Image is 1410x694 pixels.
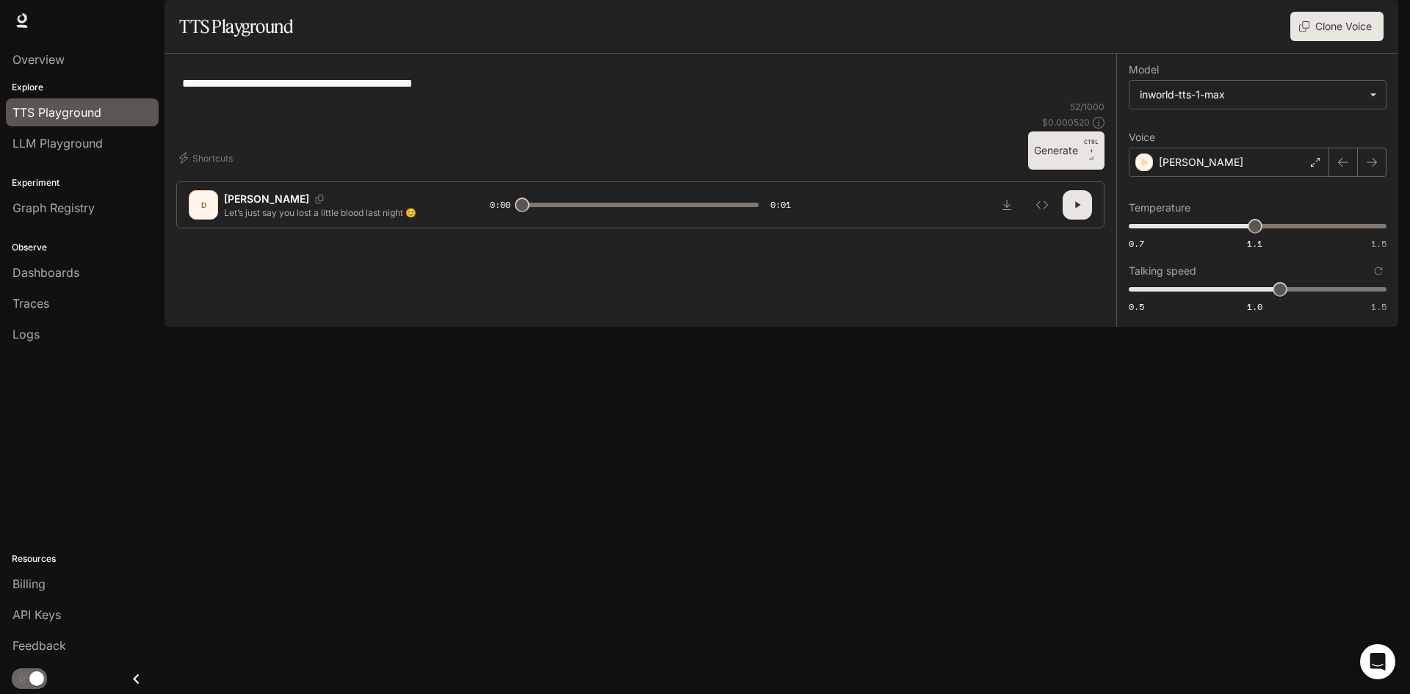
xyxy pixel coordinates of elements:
div: Open Intercom Messenger [1360,644,1395,679]
div: D [192,193,215,217]
span: 0.7 [1129,237,1144,250]
button: Inspect [1027,190,1057,220]
h1: TTS Playground [179,12,293,41]
button: Clone Voice [1290,12,1384,41]
button: Copy Voice ID [309,195,330,203]
span: 1.5 [1371,300,1386,313]
span: 0.5 [1129,300,1144,313]
button: Shortcuts [176,146,239,170]
p: Let’s just say you lost a little blood last night 😊 [224,206,455,219]
span: 1.0 [1247,300,1262,313]
p: Talking speed [1129,266,1196,276]
p: CTRL + [1084,137,1099,155]
button: Reset to default [1370,263,1386,279]
p: Model [1129,65,1159,75]
span: 0:01 [770,198,791,212]
p: Voice [1129,132,1155,142]
div: inworld-tts-1-max [1140,87,1362,102]
button: Download audio [992,190,1022,220]
span: 1.5 [1371,237,1386,250]
p: Temperature [1129,203,1190,213]
p: ⏎ [1084,137,1099,164]
p: [PERSON_NAME] [224,192,309,206]
div: inworld-tts-1-max [1129,81,1386,109]
button: GenerateCTRL +⏎ [1028,131,1104,170]
span: 0:00 [490,198,510,212]
p: 52 / 1000 [1070,101,1104,113]
p: $ 0.000520 [1042,116,1090,129]
p: [PERSON_NAME] [1159,155,1243,170]
span: 1.1 [1247,237,1262,250]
